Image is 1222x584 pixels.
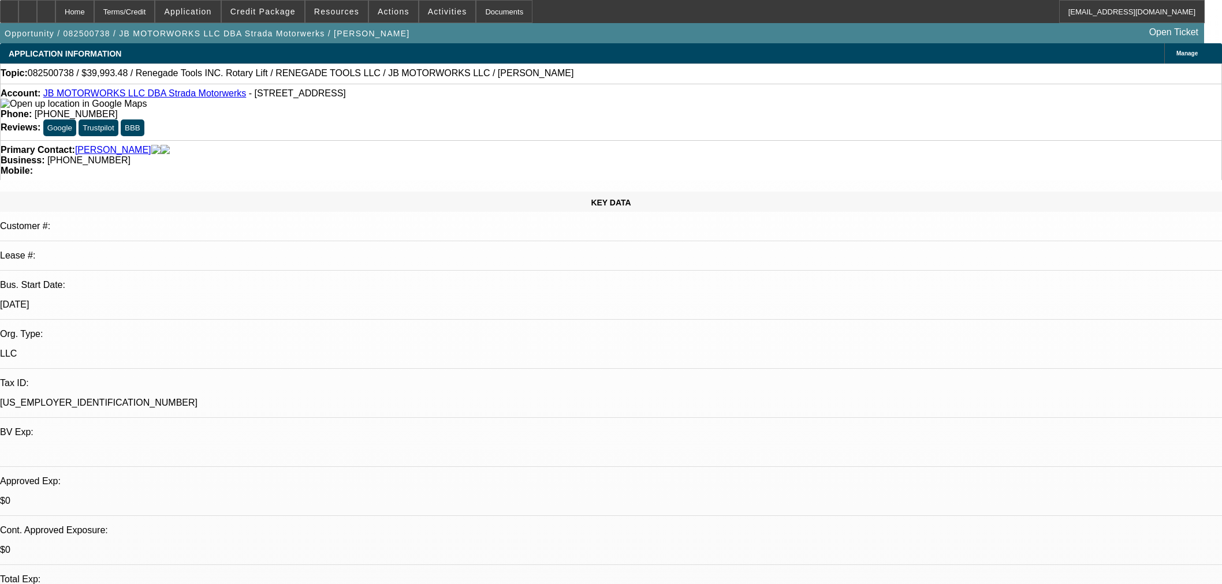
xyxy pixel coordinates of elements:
button: Resources [305,1,368,23]
span: Actions [378,7,409,16]
span: Opportunity / 082500738 / JB MOTORWORKS LLC DBA Strada Motorwerks / [PERSON_NAME] [5,29,409,38]
button: Application [155,1,220,23]
strong: Topic: [1,68,28,78]
span: - [STREET_ADDRESS] [249,88,346,98]
strong: Phone: [1,109,32,119]
span: Activities [428,7,467,16]
button: Credit Package [222,1,304,23]
strong: Mobile: [1,166,33,175]
strong: Account: [1,88,40,98]
span: Resources [314,7,359,16]
img: linkedin-icon.png [161,145,170,155]
span: Credit Package [230,7,296,16]
strong: Primary Contact: [1,145,75,155]
a: JB MOTORWORKS LLC DBA Strada Motorwerks [43,88,247,98]
button: Actions [369,1,418,23]
span: 082500738 / $39,993.48 / Renegade Tools INC. Rotary Lift / RENEGADE TOOLS LLC / JB MOTORWORKS LLC... [28,68,574,78]
img: facebook-icon.png [151,145,161,155]
span: [PHONE_NUMBER] [47,155,131,165]
span: [PHONE_NUMBER] [35,109,118,119]
button: Trustpilot [79,119,118,136]
strong: Reviews: [1,122,40,132]
span: Application [164,7,211,16]
button: Google [43,119,76,136]
a: [PERSON_NAME] [75,145,151,155]
button: BBB [121,119,144,136]
span: KEY DATA [591,198,631,207]
a: Open Ticket [1145,23,1203,42]
span: Manage [1176,50,1198,57]
a: View Google Maps [1,99,147,108]
strong: Business: [1,155,44,165]
img: Open up location in Google Maps [1,99,147,109]
button: Activities [419,1,476,23]
span: APPLICATION INFORMATION [9,49,121,58]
